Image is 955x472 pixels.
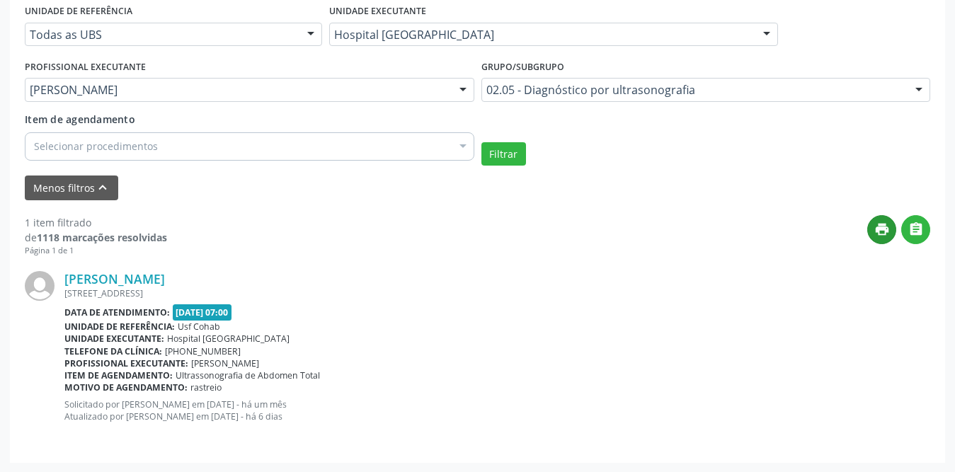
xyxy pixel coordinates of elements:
span: Usf Cohab [178,321,220,333]
a: [PERSON_NAME] [64,271,165,287]
span: [PERSON_NAME] [191,357,259,369]
span: Selecionar procedimentos [34,139,158,154]
b: Item de agendamento: [64,369,173,381]
div: Página 1 de 1 [25,245,167,257]
b: Unidade executante: [64,333,164,345]
div: de [25,230,167,245]
span: Hospital [GEOGRAPHIC_DATA] [167,333,290,345]
span: rastreio [190,381,222,393]
b: Motivo de agendamento: [64,381,188,393]
label: UNIDADE EXECUTANTE [329,1,426,23]
p: Solicitado por [PERSON_NAME] em [DATE] - há um mês Atualizado por [PERSON_NAME] em [DATE] - há 6 ... [64,398,930,422]
label: UNIDADE DE REFERÊNCIA [25,1,132,23]
div: [STREET_ADDRESS] [64,287,930,299]
span: Ultrassonografia de Abdomen Total [176,369,320,381]
span: [PERSON_NAME] [30,83,445,97]
b: Telefone da clínica: [64,345,162,357]
label: Grupo/Subgrupo [481,56,564,78]
i: keyboard_arrow_up [95,180,110,195]
label: PROFISSIONAL EXECUTANTE [25,56,146,78]
span: [PHONE_NUMBER] [165,345,241,357]
i:  [908,221,924,237]
img: img [25,271,55,301]
span: Hospital [GEOGRAPHIC_DATA] [334,28,750,42]
strong: 1118 marcações resolvidas [37,231,167,244]
button: Filtrar [481,142,526,166]
button: print [867,215,896,244]
b: Data de atendimento: [64,306,170,318]
button:  [901,215,930,244]
span: [DATE] 07:00 [173,304,232,321]
span: 02.05 - Diagnóstico por ultrasonografia [486,83,902,97]
i: print [874,221,890,237]
span: Item de agendamento [25,113,135,126]
div: 1 item filtrado [25,215,167,230]
b: Profissional executante: [64,357,188,369]
button: Menos filtroskeyboard_arrow_up [25,175,118,200]
span: Todas as UBS [30,28,293,42]
b: Unidade de referência: [64,321,175,333]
